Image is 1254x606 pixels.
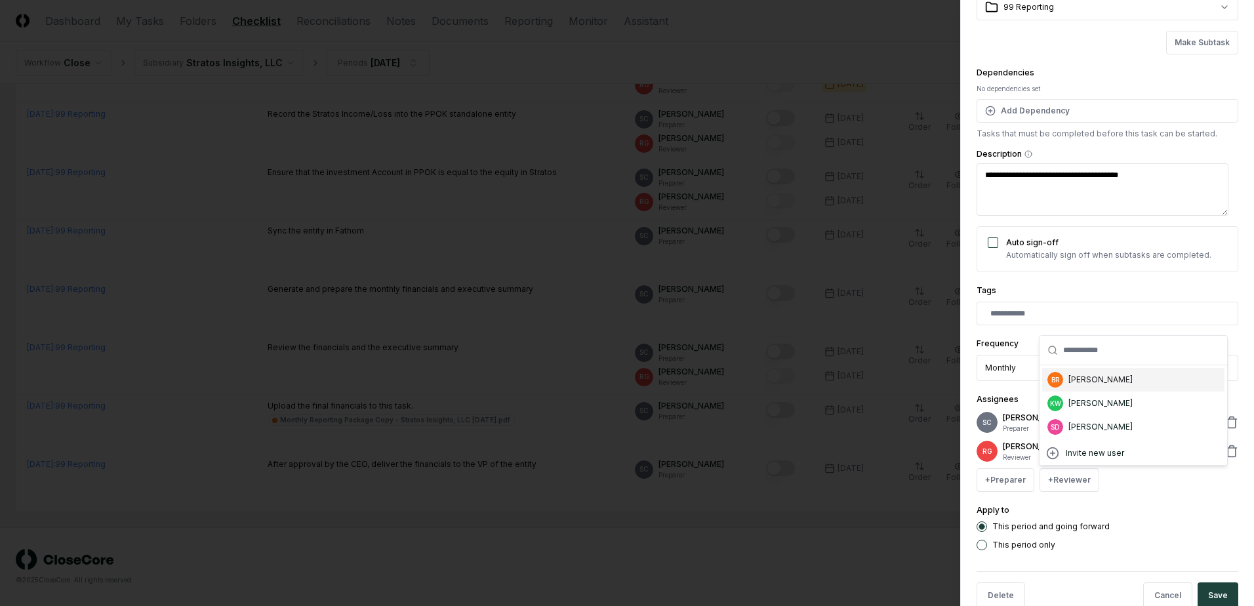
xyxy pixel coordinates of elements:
[1068,421,1133,433] div: [PERSON_NAME]
[992,523,1110,531] label: This period and going forward
[977,99,1238,123] button: Add Dependency
[977,285,996,295] label: Tags
[992,541,1055,549] label: This period only
[977,68,1034,77] label: Dependencies
[977,338,1019,348] label: Frequency
[1068,374,1133,386] div: [PERSON_NAME]
[977,84,1238,94] div: No dependencies set
[1006,237,1059,247] label: Auto sign-off
[977,150,1238,158] label: Description
[1050,399,1061,409] span: KW
[1003,412,1095,424] p: [PERSON_NAME]
[1003,453,1095,462] p: Reviewer
[977,468,1034,492] button: +Preparer
[977,128,1238,140] p: Tasks that must be completed before this task can be started.
[977,505,1009,515] label: Apply to
[1045,445,1222,461] a: Invite new user
[977,394,1019,404] label: Assignees
[1068,397,1133,409] div: [PERSON_NAME]
[1024,150,1032,158] button: Description
[1040,365,1227,465] div: Suggestions
[1051,422,1060,432] span: SD
[1051,375,1060,385] span: BR
[982,418,992,428] span: SC
[1003,441,1095,453] p: [PERSON_NAME]
[1166,31,1238,54] button: Make Subtask
[1003,424,1095,434] p: Preparer
[982,447,992,456] span: RG
[1040,468,1099,492] button: +Reviewer
[1006,249,1211,261] p: Automatically sign off when subtasks are completed.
